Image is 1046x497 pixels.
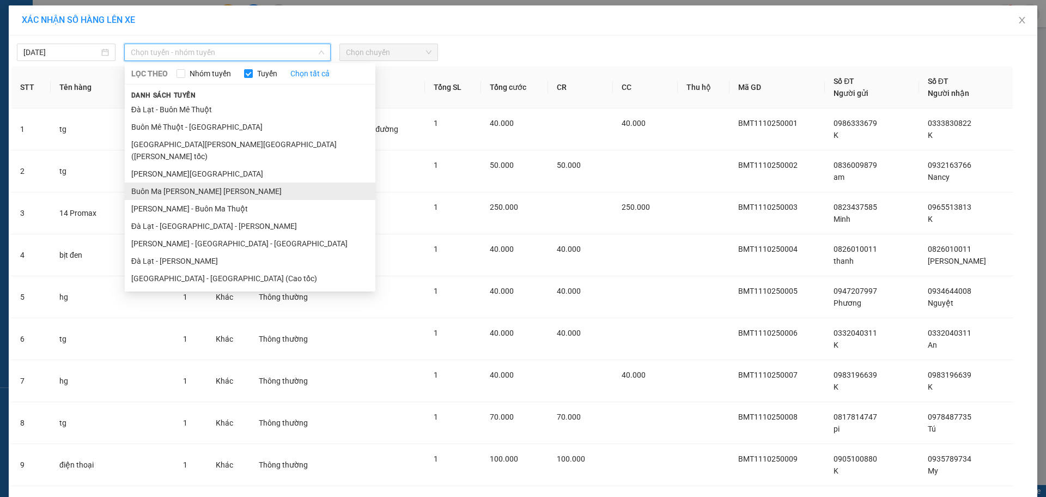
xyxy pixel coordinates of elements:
span: 40.000 [622,371,646,379]
li: Buôn Mê Thuột - [GEOGRAPHIC_DATA] [125,118,375,136]
span: 40.000 [557,329,581,337]
td: tg [51,402,174,444]
span: 40.000 [490,371,514,379]
span: Nancy [928,173,950,181]
span: 70.000 [490,413,514,421]
td: Khác [207,318,250,360]
span: 0978487735 [928,413,971,421]
span: Nguyệt [928,299,953,307]
span: 0333830822 [928,119,971,128]
span: close [1018,16,1026,25]
th: Mã GD [729,66,825,108]
span: Người gửi [834,89,868,98]
span: An [928,341,937,349]
span: 0932163766 [928,161,971,169]
span: 1 [434,454,438,463]
li: [GEOGRAPHIC_DATA][PERSON_NAME][GEOGRAPHIC_DATA] ([PERSON_NAME] tốc) [125,136,375,165]
span: BMT1110250008 [738,413,798,421]
span: Số ĐT [928,77,948,86]
li: [PERSON_NAME][GEOGRAPHIC_DATA] [125,165,375,183]
td: tg [51,318,174,360]
span: 0935789734 [928,454,971,463]
span: 250.000 [490,203,518,211]
span: Nhóm tuyến [185,68,235,80]
td: Khác [207,360,250,402]
span: 0986333679 [834,119,877,128]
span: pi [834,425,840,433]
li: [GEOGRAPHIC_DATA] - [GEOGRAPHIC_DATA] (Cao tốc) [125,270,375,287]
td: Khác [207,444,250,486]
td: điện thoại [51,444,174,486]
span: BMT1110250001 [738,119,798,128]
span: 1 [434,203,438,211]
span: BMT1110250005 [738,287,798,295]
td: 5 [11,276,51,318]
span: [PERSON_NAME] [928,257,986,265]
th: STT [11,66,51,108]
span: 0965513813 [928,203,971,211]
span: 0983196639 [834,371,877,379]
span: My [928,466,938,475]
span: 0947207997 [834,287,877,295]
span: 0934644008 [928,287,971,295]
th: Tên hàng [51,66,174,108]
span: 1 [434,245,438,253]
td: Thông thường [250,318,332,360]
span: K [834,341,838,349]
td: 9 [11,444,51,486]
span: 40.000 [557,287,581,295]
span: 40.000 [490,287,514,295]
td: Thông thường [250,444,332,486]
span: 0817814747 [834,413,877,421]
span: K [928,131,933,140]
span: LỌC THEO [131,68,168,80]
span: 0332040311 [928,329,971,337]
td: 7 [11,360,51,402]
span: 1 [183,419,187,427]
span: K [834,131,838,140]
li: [PERSON_NAME] - [GEOGRAPHIC_DATA] - [GEOGRAPHIC_DATA] [125,235,375,252]
span: K [928,215,933,223]
input: 12/10/2025 [23,46,99,58]
span: 1 [434,119,438,128]
td: 2 [11,150,51,192]
span: 1 [434,161,438,169]
span: Phương [834,299,861,307]
span: 0983196639 [928,371,971,379]
td: 3 [11,192,51,234]
span: 1 [183,377,187,385]
span: BMT1110250009 [738,454,798,463]
span: Tuyến [253,68,282,80]
span: K [834,466,838,475]
td: Thông thường [250,276,332,318]
td: bịt đen [51,234,174,276]
th: CC [613,66,678,108]
span: Tú [928,425,936,433]
span: 1 [183,335,187,343]
span: BMT1110250003 [738,203,798,211]
span: 1 [434,287,438,295]
td: hg [51,360,174,402]
span: K [928,383,933,391]
span: BMT1110250004 [738,245,798,253]
li: [PERSON_NAME] - Buôn Ma Thuột [125,200,375,217]
span: BMT1110250002 [738,161,798,169]
span: 1 [183,460,187,469]
li: Đà Lạt - [PERSON_NAME] [125,252,375,270]
span: Minh [834,215,850,223]
span: 1 [434,371,438,379]
span: Người nhận [928,89,969,98]
span: 0332040311 [834,329,877,337]
td: Khác [207,402,250,444]
th: Ghi chú [332,66,425,108]
th: Tổng cước [481,66,548,108]
span: 250.000 [622,203,650,211]
span: 50.000 [557,161,581,169]
span: 100.000 [490,454,518,463]
td: 14 Promax [51,192,174,234]
span: thanh [834,257,854,265]
span: 0836009879 [834,161,877,169]
span: 40.000 [622,119,646,128]
span: down [318,49,325,56]
span: 40.000 [490,119,514,128]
